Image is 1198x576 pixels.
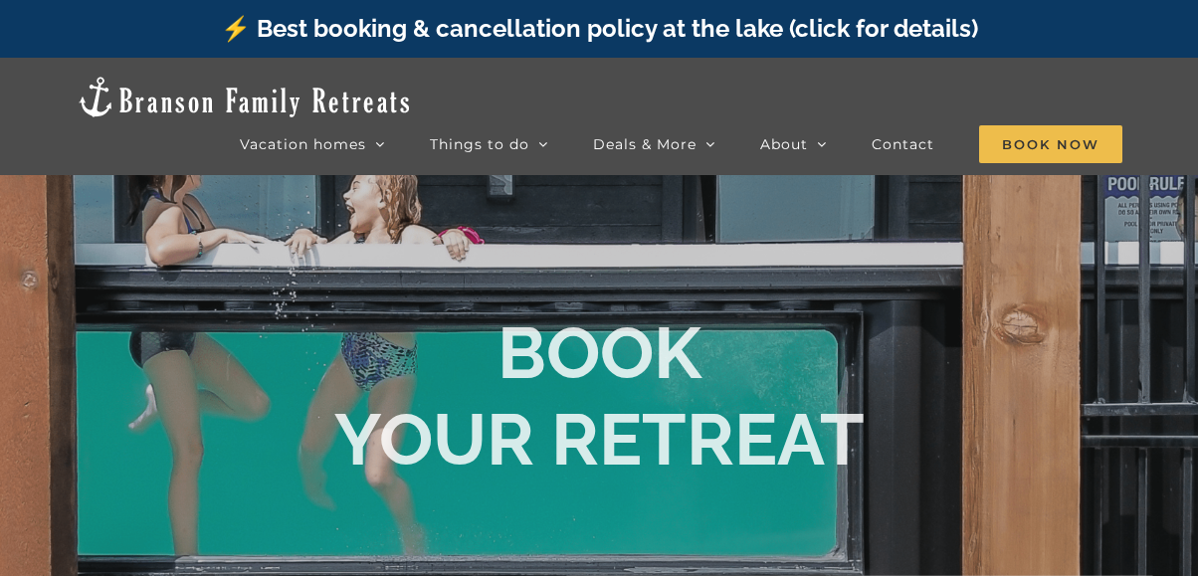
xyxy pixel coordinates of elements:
[221,14,978,43] a: ⚡️ Best booking & cancellation policy at the lake (click for details)
[240,137,366,151] span: Vacation homes
[430,137,529,151] span: Things to do
[979,125,1122,163] span: Book Now
[872,137,934,151] span: Contact
[430,124,548,164] a: Things to do
[76,75,413,119] img: Branson Family Retreats Logo
[240,124,1122,164] nav: Main Menu
[872,124,934,164] a: Contact
[593,124,715,164] a: Deals & More
[240,124,385,164] a: Vacation homes
[760,137,808,151] span: About
[593,137,697,151] span: Deals & More
[760,124,827,164] a: About
[334,311,865,481] b: BOOK YOUR RETREAT
[979,124,1122,164] a: Book Now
